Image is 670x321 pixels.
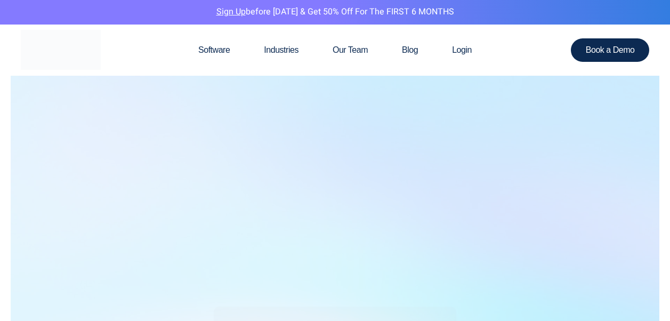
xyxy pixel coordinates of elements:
[181,25,247,76] a: Software
[8,5,662,19] p: before [DATE] & Get 50% Off for the FIRST 6 MONTHS
[586,46,635,54] span: Book a Demo
[435,25,489,76] a: Login
[216,5,246,18] a: Sign Up
[385,25,435,76] a: Blog
[316,25,385,76] a: Our Team
[247,25,316,76] a: Industries
[571,38,650,62] a: Book a Demo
